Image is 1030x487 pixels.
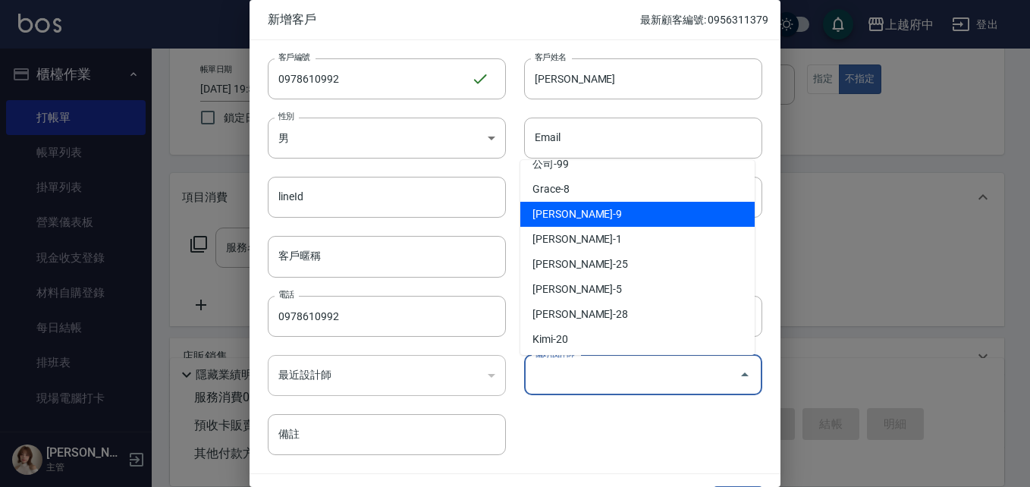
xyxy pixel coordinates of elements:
label: 客戶姓名 [535,52,567,63]
label: 性別 [278,111,294,122]
label: 偏好設計師 [535,348,574,360]
div: 男 [268,118,506,159]
label: 客戶編號 [278,52,310,63]
li: Kimi-20 [520,327,755,352]
button: Close [733,363,757,387]
li: 公司-99 [520,152,755,177]
li: 黎黎-3 [520,352,755,377]
li: Grace-8 [520,177,755,202]
li: [PERSON_NAME]-28 [520,302,755,327]
li: [PERSON_NAME]-25 [520,252,755,277]
p: 最新顧客編號: 0956311379 [640,12,768,28]
li: [PERSON_NAME]-9 [520,202,755,227]
span: 新增客戶 [268,12,640,27]
li: [PERSON_NAME]-1 [520,227,755,252]
label: 電話 [278,289,294,300]
li: [PERSON_NAME]-5 [520,277,755,302]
